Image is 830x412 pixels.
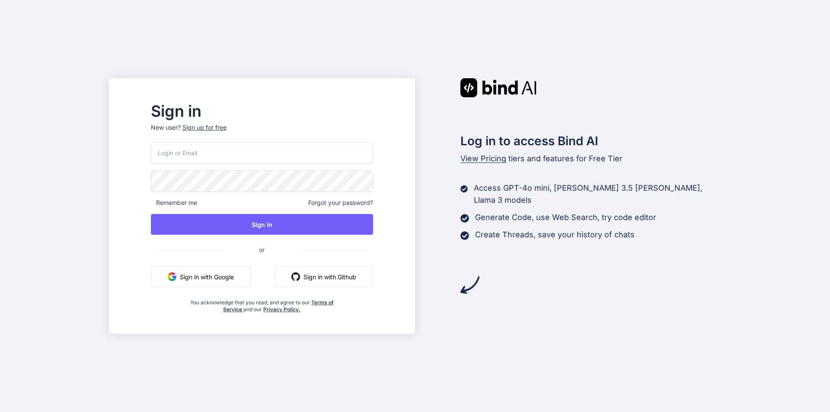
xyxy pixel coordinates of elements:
input: Login or Email [151,142,373,163]
p: Access GPT-4o mini, [PERSON_NAME] 3.5 [PERSON_NAME], Llama 3 models [474,182,721,206]
span: or [224,239,299,260]
h2: Sign in [151,104,373,118]
button: Sign in with Google [151,266,251,287]
div: You acknowledge that you read, and agree to our and our [188,294,336,313]
span: Forgot your password? [308,198,373,207]
img: arrow [460,275,479,294]
p: Create Threads, save your history of chats [475,229,635,241]
div: Sign up for free [182,123,227,132]
span: Remember me [151,198,197,207]
button: Sign In [151,214,373,235]
img: google [168,272,176,281]
img: Bind AI logo [460,78,536,97]
span: View Pricing [460,154,506,163]
p: New user? [151,123,373,142]
h2: Log in to access Bind AI [460,132,721,150]
p: Generate Code, use Web Search, try code editor [475,211,656,224]
a: Privacy Policy. [263,306,300,313]
button: Sign in with Github [275,266,373,287]
img: github [291,272,300,281]
a: Terms of Service [223,299,334,313]
p: tiers and features for Free Tier [460,153,721,165]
